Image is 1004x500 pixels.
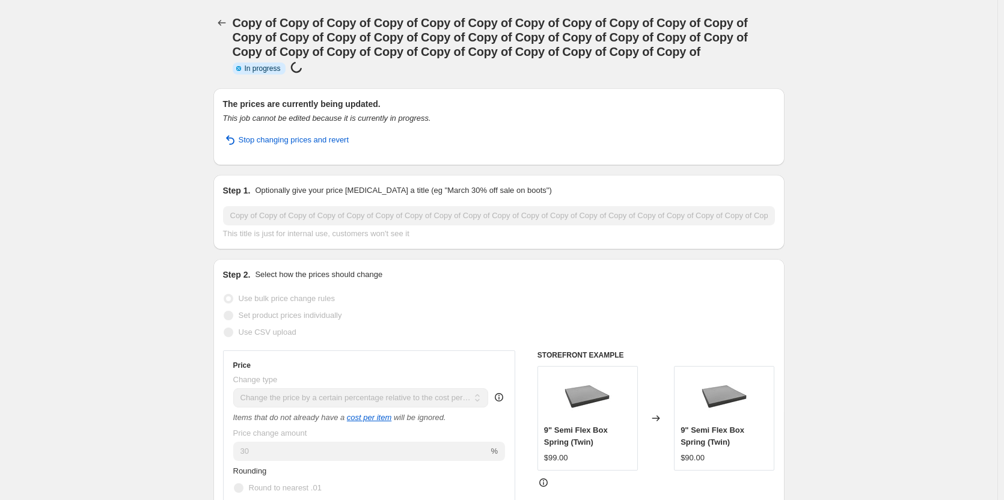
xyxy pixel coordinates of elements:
span: 9" Semi Flex Box Spring (Twin) [681,425,744,447]
button: Price change jobs [213,14,230,31]
div: $90.00 [681,452,705,464]
i: will be ignored. [394,413,446,422]
span: Price change amount [233,428,307,437]
span: Use CSV upload [239,328,296,337]
h2: The prices are currently being updated. [223,98,775,110]
h2: Step 1. [223,184,251,197]
p: Select how the prices should change [255,269,382,281]
span: Change type [233,375,278,384]
i: This job cannot be edited because it is currently in progress. [223,114,431,123]
span: In progress [245,64,281,73]
img: prod_1790987912_80x.jpg [700,373,748,421]
a: cost per item [347,413,391,422]
span: This title is just for internal use, customers won't see it [223,229,409,238]
span: Stop changing prices and revert [239,134,349,146]
i: Items that do not already have a [233,413,345,422]
input: 30% off holiday sale [223,206,775,225]
span: Use bulk price change rules [239,294,335,303]
span: Copy of Copy of Copy of Copy of Copy of Copy of Copy of Copy of Copy of Copy of Copy of Copy of C... [233,16,748,58]
h2: Step 2. [223,269,251,281]
p: Optionally give your price [MEDICAL_DATA] a title (eg "March 30% off sale on boots") [255,184,551,197]
span: Set product prices individually [239,311,342,320]
span: 9" Semi Flex Box Spring (Twin) [544,425,608,447]
h3: Price [233,361,251,370]
input: 50 [233,442,489,461]
div: $99.00 [544,452,568,464]
span: Round to nearest .01 [249,483,322,492]
span: % [491,447,498,456]
img: prod_1790987912_80x.jpg [563,373,611,421]
span: Rounding [233,466,267,475]
div: help [493,391,505,403]
button: Stop changing prices and revert [216,130,357,150]
h6: STOREFRONT EXAMPLE [537,350,775,360]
